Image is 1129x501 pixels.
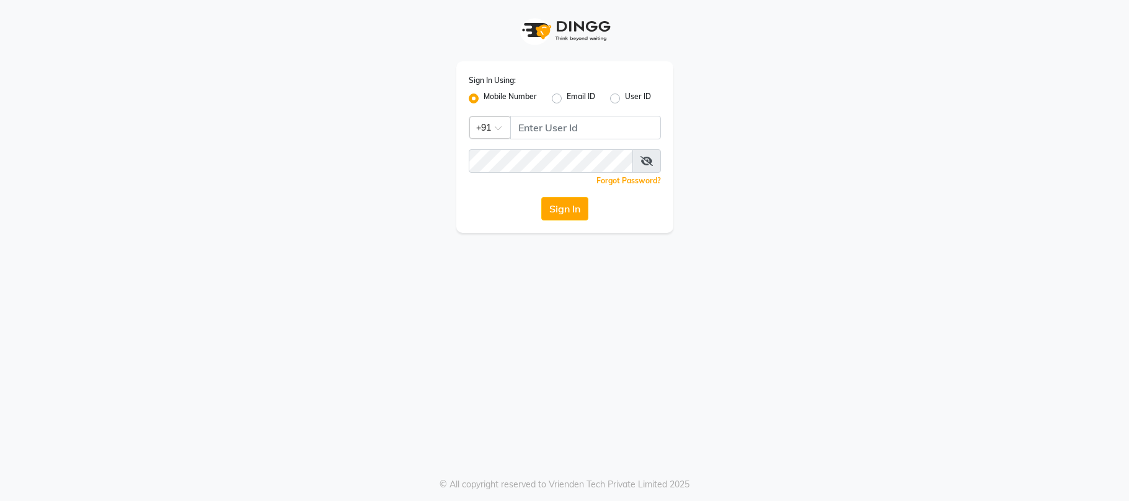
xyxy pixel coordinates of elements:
[567,91,595,106] label: Email ID
[596,176,661,185] a: Forgot Password?
[515,12,614,49] img: logo1.svg
[625,91,651,106] label: User ID
[510,116,661,139] input: Username
[484,91,537,106] label: Mobile Number
[469,75,516,86] label: Sign In Using:
[469,149,633,173] input: Username
[541,197,588,220] button: Sign In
